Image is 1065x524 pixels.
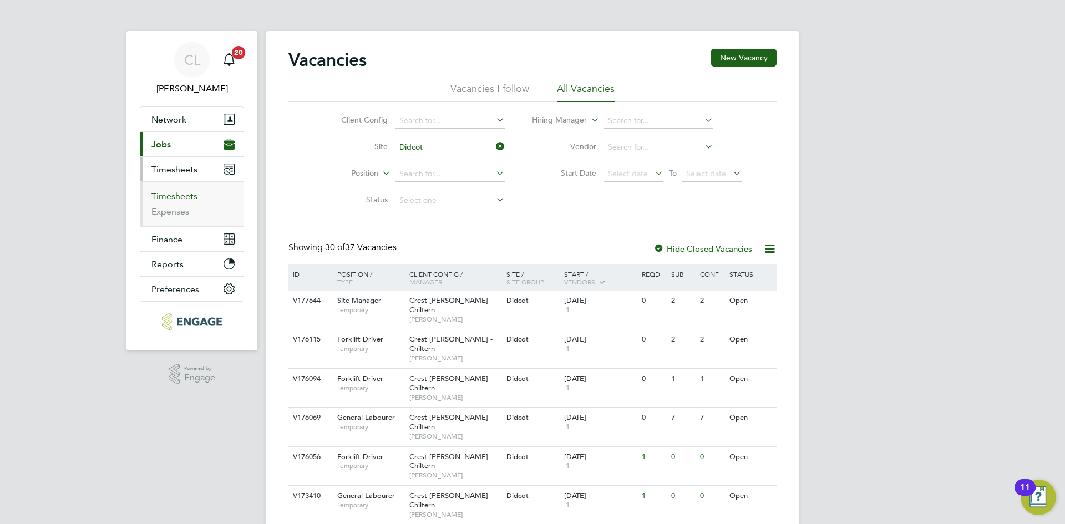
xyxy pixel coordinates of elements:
[409,277,442,286] span: Manager
[290,329,329,350] div: V176115
[337,501,404,510] span: Temporary
[151,191,197,201] a: Timesheets
[337,277,353,286] span: Type
[288,242,399,253] div: Showing
[409,334,493,353] span: Crest [PERSON_NAME] - Chiltern
[564,452,636,462] div: [DATE]
[506,334,529,344] span: Didcot
[1020,487,1030,502] div: 11
[668,264,697,283] div: Sub
[337,461,404,470] span: Temporary
[290,447,329,467] div: V176056
[409,296,493,314] span: Crest [PERSON_NAME] - Chiltern
[639,486,668,506] div: 1
[151,284,199,294] span: Preferences
[564,374,636,384] div: [DATE]
[639,447,668,467] div: 1
[668,486,697,506] div: 0
[140,42,244,95] a: CL[PERSON_NAME]
[639,264,668,283] div: Reqd
[666,166,680,180] span: To
[324,141,388,151] label: Site
[290,264,329,283] div: ID
[506,452,529,461] span: Didcot
[290,486,329,506] div: V173410
[337,384,404,393] span: Temporary
[324,195,388,205] label: Status
[564,344,571,354] span: 1
[697,408,726,428] div: 7
[564,384,571,393] span: 1
[337,374,383,383] span: Forklift Driver
[218,42,240,78] a: 20
[532,141,596,151] label: Vendor
[409,510,501,519] span: [PERSON_NAME]
[409,374,493,393] span: Crest [PERSON_NAME] - Chiltern
[668,408,697,428] div: 7
[184,373,215,383] span: Engage
[450,82,529,102] li: Vacancies I follow
[604,113,713,129] input: Search for...
[140,313,244,330] a: Go to home page
[140,107,244,131] button: Network
[506,277,544,286] span: Site Group
[697,369,726,389] div: 1
[727,447,775,467] div: Open
[506,374,529,383] span: Didcot
[290,369,329,389] div: V176094
[711,49,777,67] button: New Vacancy
[337,334,383,344] span: Forklift Driver
[604,140,713,155] input: Search for...
[409,452,493,471] span: Crest [PERSON_NAME] - Chiltern
[395,113,505,129] input: Search for...
[557,82,615,102] li: All Vacancies
[727,264,775,283] div: Status
[564,491,636,501] div: [DATE]
[140,252,244,276] button: Reports
[668,329,697,350] div: 2
[395,140,505,155] input: Search for...
[290,408,329,428] div: V176069
[184,364,215,373] span: Powered by
[639,329,668,350] div: 0
[140,132,244,156] button: Jobs
[288,49,367,71] h2: Vacancies
[697,291,726,311] div: 2
[329,264,407,291] div: Position /
[564,461,571,471] span: 1
[608,169,648,179] span: Select date
[140,181,244,226] div: Timesheets
[140,277,244,301] button: Preferences
[504,264,562,291] div: Site /
[325,242,345,253] span: 30 of
[140,82,244,95] span: Chloe Lyons
[409,315,501,324] span: [PERSON_NAME]
[315,168,378,179] label: Position
[697,486,726,506] div: 0
[140,157,244,181] button: Timesheets
[564,501,571,510] span: 1
[409,393,501,402] span: [PERSON_NAME]
[140,227,244,251] button: Finance
[639,369,668,389] div: 0
[697,447,726,467] div: 0
[564,423,571,432] span: 1
[151,206,189,217] a: Expenses
[290,291,329,311] div: V177644
[564,306,571,315] span: 1
[409,432,501,441] span: [PERSON_NAME]
[668,447,697,467] div: 0
[561,264,639,292] div: Start /
[324,115,388,125] label: Client Config
[151,164,197,175] span: Timesheets
[337,306,404,314] span: Temporary
[506,296,529,305] span: Didcot
[395,193,505,208] input: Select one
[151,259,184,269] span: Reports
[409,413,493,431] span: Crest [PERSON_NAME] - Chiltern
[564,277,595,286] span: Vendors
[639,291,668,311] div: 0
[337,491,395,500] span: General Labourer
[337,296,381,305] span: Site Manager
[639,408,668,428] div: 0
